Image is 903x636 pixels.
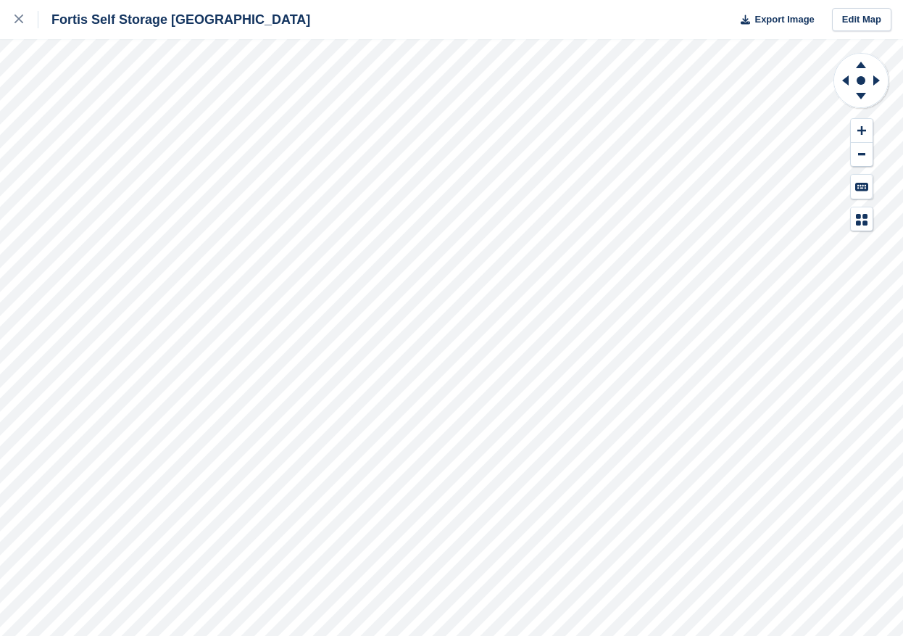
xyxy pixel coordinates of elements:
[851,207,873,231] button: Map Legend
[732,8,815,32] button: Export Image
[851,175,873,199] button: Keyboard Shortcuts
[851,143,873,167] button: Zoom Out
[38,11,310,28] div: Fortis Self Storage [GEOGRAPHIC_DATA]
[754,12,814,27] span: Export Image
[832,8,891,32] a: Edit Map
[851,119,873,143] button: Zoom In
